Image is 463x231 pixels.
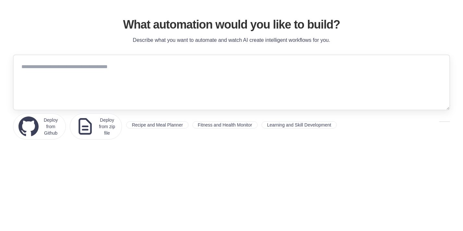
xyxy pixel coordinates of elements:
[192,121,258,128] button: Fitness and Health Monitor
[126,121,188,128] button: Recipe and Meal Planner
[13,114,66,140] button: Deploy from Github
[70,114,122,140] button: Deploy from zip file
[262,121,337,128] button: Learning and Skill Development
[13,18,450,31] h1: What automation would you like to build?
[431,200,463,231] iframe: Chat Widget
[13,36,450,44] p: Describe what you want to automate and watch AI create intelligent workflows for you.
